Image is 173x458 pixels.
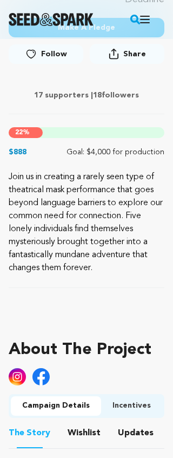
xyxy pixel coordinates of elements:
a: Follow [9,45,83,64]
img: Seed&Spark Facebook Icon [32,369,50,386]
a: Seed&Spark Homepage [9,13,94,26]
span: Follow [41,49,67,60]
span: Story [9,427,50,440]
img: Seed&Spark Logo Dark Mode [9,13,94,26]
span: The [9,427,24,440]
span: Wishlist [68,427,101,440]
div: % [9,128,43,139]
span: 18 [93,92,102,100]
p: $888 [9,147,26,158]
p: Join us in creating a rarely seen type of theatrical mask performance that goes beyond language b... [9,171,164,275]
span: Updates [118,427,154,440]
h1: About The Project [9,341,164,360]
span: Share [123,49,146,60]
button: Campaign Details [11,397,101,416]
p: Goal: $4,000 for production [66,147,164,158]
p: 17 supporters | followers [9,90,164,101]
span: 22 [15,130,23,136]
img: Seed&Spark Instagram Icon [9,369,26,386]
button: Share [90,44,164,64]
button: Incentives [101,397,162,416]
